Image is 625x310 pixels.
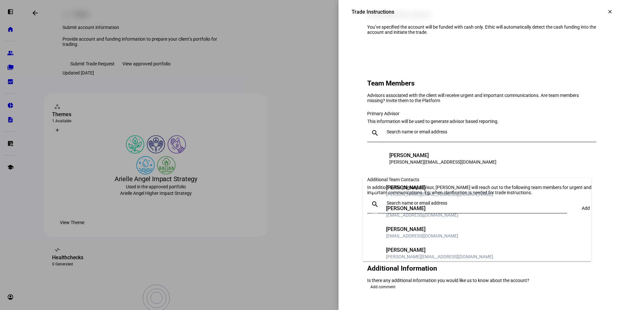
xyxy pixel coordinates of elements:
[371,152,384,165] div: DT
[367,24,596,35] div: You’ve specified the account will be funded with cash only. Ethic will automatically detect the c...
[389,152,496,159] div: [PERSON_NAME]
[386,184,493,191] div: [PERSON_NAME]
[368,247,381,260] div: BP
[607,9,613,15] mat-icon: clear
[367,283,399,291] button: Add comment
[367,93,596,103] div: Advisors associated with the client will receive urgent and important communications. Are team me...
[389,159,496,165] div: [PERSON_NAME][EMAIL_ADDRESS][DOMAIN_NAME]
[368,205,381,218] div: TK
[386,247,493,253] div: [PERSON_NAME]
[352,9,394,15] div: Trade Instructions
[386,253,493,260] div: [PERSON_NAME][EMAIL_ADDRESS][DOMAIN_NAME]
[367,111,596,116] div: Primary Advisor
[368,184,381,197] div: AC
[387,129,594,134] input: Search name or email address
[386,191,493,197] div: [PERSON_NAME][EMAIL_ADDRESS][DOMAIN_NAME]
[367,278,596,283] div: Is there any additional information you would like us to know about the account?
[386,233,458,239] div: [EMAIL_ADDRESS][DOMAIN_NAME]
[386,226,458,233] div: [PERSON_NAME]
[367,79,596,87] h2: Team Members
[367,177,596,182] div: Additional Team Contacts
[386,212,458,218] div: [EMAIL_ADDRESS][DOMAIN_NAME]
[367,129,383,137] mat-icon: search
[386,205,458,212] div: [PERSON_NAME]
[367,264,596,272] h2: Additional Information
[367,119,596,124] div: This information will be used to generate advisor based reporting.
[368,226,381,239] div: AW
[370,283,396,291] span: Add comment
